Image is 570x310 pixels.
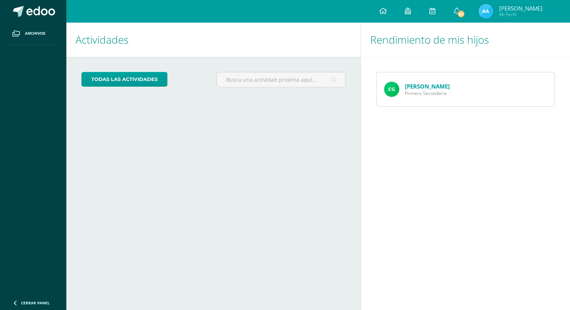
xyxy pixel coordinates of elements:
[370,23,561,57] h1: Rendimiento de mis hijos
[405,90,450,96] span: Primero Secundaria
[81,72,167,87] a: todas las Actividades
[21,300,50,305] span: Cerrar panel
[478,4,493,19] img: 5468d84d2354ccdd5ca29b43aa12d6e9.png
[6,23,60,45] a: Archivos
[384,82,399,97] img: 1651569f5ebecd68c96e83f441cc226e.png
[25,31,45,37] span: Archivos
[457,10,465,18] span: 69
[499,5,542,12] span: [PERSON_NAME]
[499,11,542,18] span: Mi Perfil
[405,82,450,90] a: [PERSON_NAME]
[75,23,352,57] h1: Actividades
[217,72,345,87] input: Busca una actividad próxima aquí...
